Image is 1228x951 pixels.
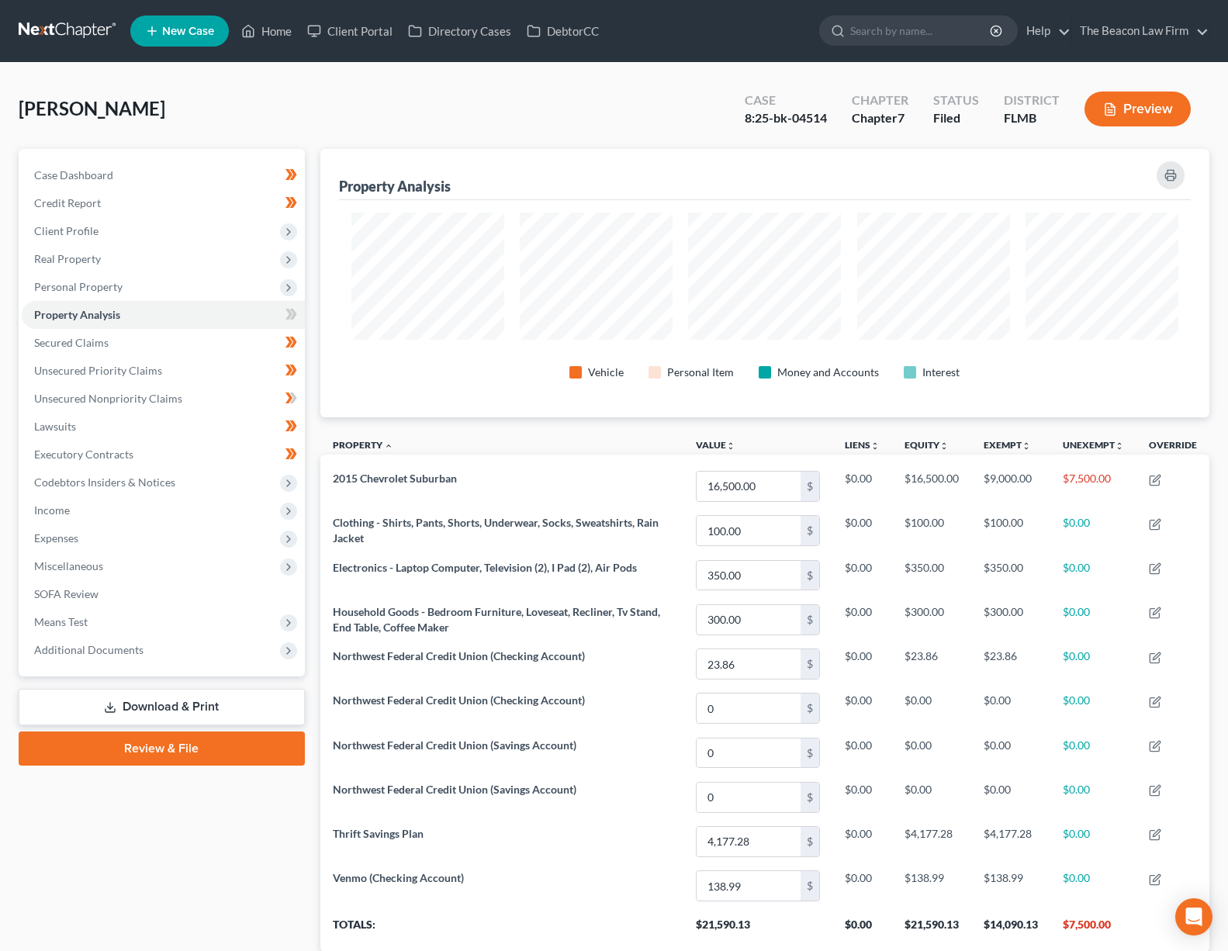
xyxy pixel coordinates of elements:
[333,605,660,634] span: Household Goods - Bedroom Furniture, Loveseat, Recliner, Tv Stand, End Table, Coffee Maker
[697,693,801,723] input: 0.00
[333,738,576,752] span: Northwest Federal Credit Union (Savings Account)
[892,731,971,775] td: $0.00
[892,597,971,641] td: $300.00
[892,863,971,908] td: $138.99
[892,819,971,863] td: $4,177.28
[697,561,801,590] input: 0.00
[850,16,992,45] input: Search by name...
[22,413,305,441] a: Lawsuits
[832,597,892,641] td: $0.00
[1072,17,1209,45] a: The Beacon Law Firm
[696,439,735,451] a: Valueunfold_more
[333,871,464,884] span: Venmo (Checking Account)
[933,92,979,109] div: Status
[892,775,971,819] td: $0.00
[22,329,305,357] a: Secured Claims
[832,553,892,597] td: $0.00
[971,553,1050,597] td: $350.00
[971,509,1050,553] td: $100.00
[745,109,827,127] div: 8:25-bk-04514
[971,775,1050,819] td: $0.00
[299,17,400,45] a: Client Portal
[745,92,827,109] div: Case
[922,365,960,380] div: Interest
[777,365,879,380] div: Money and Accounts
[852,92,908,109] div: Chapter
[801,516,819,545] div: $
[34,308,120,321] span: Property Analysis
[1175,898,1212,935] div: Open Intercom Messenger
[697,871,801,901] input: 0.00
[34,252,101,265] span: Real Property
[726,441,735,451] i: unfold_more
[832,642,892,686] td: $0.00
[971,819,1050,863] td: $4,177.28
[588,365,624,380] div: Vehicle
[845,439,880,451] a: Liensunfold_more
[971,863,1050,908] td: $138.99
[34,475,175,489] span: Codebtors Insiders & Notices
[333,439,393,451] a: Property expand_less
[333,472,457,485] span: 2015 Chevrolet Suburban
[1136,430,1209,465] th: Override
[971,464,1050,508] td: $9,000.00
[892,642,971,686] td: $23.86
[905,439,949,451] a: Equityunfold_more
[971,642,1050,686] td: $23.86
[984,439,1031,451] a: Exemptunfold_more
[832,731,892,775] td: $0.00
[1084,92,1191,126] button: Preview
[384,441,393,451] i: expand_less
[892,464,971,508] td: $16,500.00
[19,97,165,119] span: [PERSON_NAME]
[34,196,101,209] span: Credit Report
[971,731,1050,775] td: $0.00
[697,472,801,501] input: 0.00
[34,420,76,433] span: Lawsuits
[22,580,305,608] a: SOFA Review
[333,693,585,707] span: Northwest Federal Credit Union (Checking Account)
[832,464,892,508] td: $0.00
[34,280,123,293] span: Personal Property
[697,649,801,679] input: 0.00
[697,605,801,635] input: 0.00
[333,649,585,662] span: Northwest Federal Credit Union (Checking Account)
[1004,92,1060,109] div: District
[801,693,819,723] div: $
[1050,686,1136,731] td: $0.00
[34,336,109,349] span: Secured Claims
[1022,441,1031,451] i: unfold_more
[34,643,144,656] span: Additional Documents
[333,516,659,545] span: Clothing - Shirts, Pants, Shorts, Underwear, Socks, Sweatshirts, Rain Jacket
[801,561,819,590] div: $
[898,110,905,125] span: 7
[1115,441,1124,451] i: unfold_more
[1050,509,1136,553] td: $0.00
[22,189,305,217] a: Credit Report
[162,26,214,37] span: New Case
[34,587,99,600] span: SOFA Review
[892,509,971,553] td: $100.00
[34,503,70,517] span: Income
[939,441,949,451] i: unfold_more
[34,615,88,628] span: Means Test
[34,364,162,377] span: Unsecured Priority Claims
[34,559,103,572] span: Miscellaneous
[34,531,78,545] span: Expenses
[1063,439,1124,451] a: Unexemptunfold_more
[971,686,1050,731] td: $0.00
[697,738,801,768] input: 0.00
[1050,597,1136,641] td: $0.00
[34,392,182,405] span: Unsecured Nonpriority Claims
[852,109,908,127] div: Chapter
[1004,109,1060,127] div: FLMB
[1050,553,1136,597] td: $0.00
[1050,819,1136,863] td: $0.00
[832,819,892,863] td: $0.00
[1019,17,1071,45] a: Help
[801,827,819,856] div: $
[892,686,971,731] td: $0.00
[22,301,305,329] a: Property Analysis
[333,561,637,574] span: Electronics - Laptop Computer, Television (2), I Pad (2), Air Pods
[233,17,299,45] a: Home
